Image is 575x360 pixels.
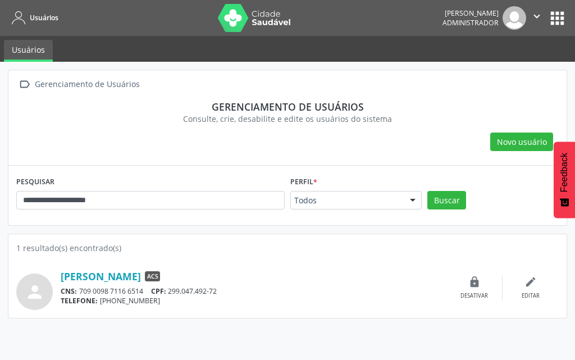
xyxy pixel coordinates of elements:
button:  [526,6,547,30]
a: Usuários [8,8,58,27]
span: ACS [145,271,160,281]
button: Feedback - Mostrar pesquisa [554,142,575,218]
span: TELEFONE: [61,296,98,306]
span: CPF: [151,286,166,296]
a:  Gerenciamento de Usuários [16,76,142,93]
span: Todos [294,195,399,206]
span: Usuários [30,13,58,22]
div: [PHONE_NUMBER] [61,296,446,306]
a: Usuários [4,40,53,62]
div: 709 0098 7116 6514 299.047.492-72 [61,286,446,296]
div: Consulte, crie, desabilite e edite os usuários do sistema [24,113,551,125]
img: img [503,6,526,30]
span: CNS: [61,286,77,296]
i: edit [524,276,537,288]
i:  [531,10,543,22]
div: Editar [522,292,540,300]
div: Gerenciamento de usuários [24,101,551,113]
label: PESQUISAR [16,174,54,191]
div: Gerenciamento de Usuários [33,76,142,93]
button: apps [547,8,567,28]
i:  [16,76,33,93]
label: Perfil [290,174,317,191]
span: Novo usuário [497,136,547,148]
span: Administrador [442,18,499,28]
button: Buscar [427,191,466,210]
i: person [25,282,45,302]
a: [PERSON_NAME] [61,270,141,282]
i: lock [468,276,481,288]
button: Novo usuário [490,133,553,152]
span: Feedback [559,153,569,192]
div: 1 resultado(s) encontrado(s) [16,242,559,254]
div: Desativar [460,292,488,300]
div: [PERSON_NAME] [442,8,499,18]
